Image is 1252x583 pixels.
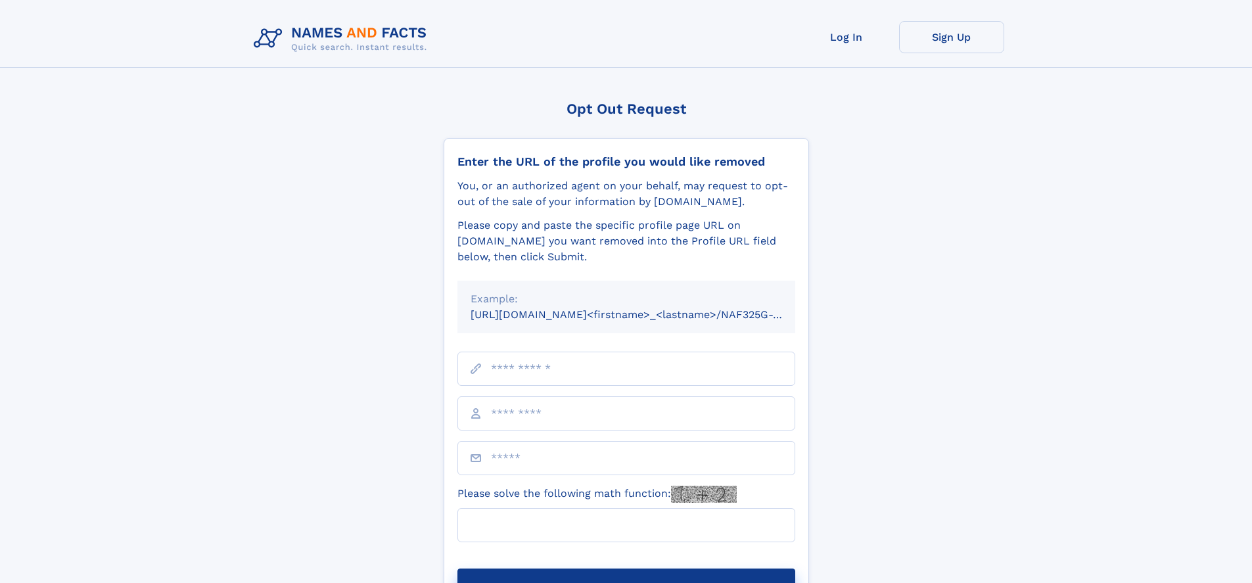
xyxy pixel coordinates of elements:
[457,218,795,265] div: Please copy and paste the specific profile page URL on [DOMAIN_NAME] you want removed into the Pr...
[794,21,899,53] a: Log In
[457,486,737,503] label: Please solve the following math function:
[471,291,782,307] div: Example:
[899,21,1004,53] a: Sign Up
[248,21,438,57] img: Logo Names and Facts
[444,101,809,117] div: Opt Out Request
[457,154,795,169] div: Enter the URL of the profile you would like removed
[457,178,795,210] div: You, or an authorized agent on your behalf, may request to opt-out of the sale of your informatio...
[471,308,820,321] small: [URL][DOMAIN_NAME]<firstname>_<lastname>/NAF325G-xxxxxxxx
